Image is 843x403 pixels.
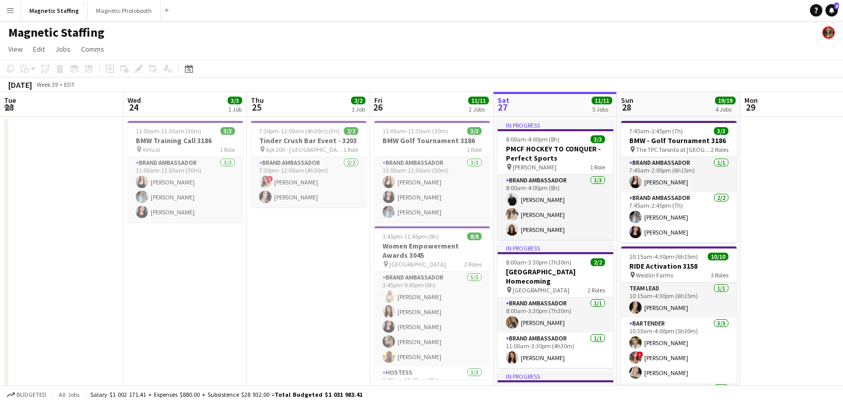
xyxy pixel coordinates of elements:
[506,135,560,143] span: 8:00am-4:00pm (8h)
[4,96,16,105] span: Tue
[373,101,383,113] span: 26
[81,44,104,54] span: Comms
[468,97,489,104] span: 11/11
[374,241,490,260] h3: Women Empowerment Awards 3045
[621,121,737,242] app-job-card: 7:45am-2:45pm (7h)3/3BMW - Golf Tournament 3186 The TPC Toronto at [GEOGRAPHIC_DATA]2 RolesBrand ...
[629,253,698,260] span: 10:15am-4:30pm (6h15m)
[259,127,340,135] span: 7:30pm-12:00am (4h30m) (Fri)
[64,81,75,88] div: EDT
[88,1,161,21] button: Magnetic Photobooth
[467,233,482,240] span: 8/8
[467,146,482,153] span: 1 Role
[275,391,362,398] span: Total Budgeted $1 031 983.41
[498,121,613,240] app-job-card: In progress8:00am-4:00pm (8h)3/3PMCF HOCKEY TO CONQUER - Perfect Sports [PERSON_NAME]1 RoleBrand ...
[220,127,235,135] span: 3/3
[498,121,613,129] div: In progress
[513,163,556,171] span: [PERSON_NAME]
[57,391,82,398] span: All jobs
[621,261,737,271] h3: RIDE Activation 3158
[506,258,571,266] span: 8:00am-3:30pm (7h30m)
[5,389,48,400] button: Budgeted
[498,267,613,286] h3: [GEOGRAPHIC_DATA] Homecoming
[352,105,365,113] div: 1 Job
[496,101,510,113] span: 27
[142,146,160,153] span: Virtual
[621,192,737,242] app-card-role: Brand Ambassador2/27:45am-2:45pm (7h)[PERSON_NAME][PERSON_NAME]
[343,146,358,153] span: 1 Role
[498,175,613,240] app-card-role: Brand Ambassador3/38:00am-4:00pm (8h)[PERSON_NAME][PERSON_NAME][PERSON_NAME]
[251,121,367,207] app-job-card: 7:30pm-12:00am (4h30m) (Fri)2/2Tinder Crush Bar Event - 3203 Apt 200 - [GEOGRAPHIC_DATA]1 RoleBra...
[4,42,27,56] a: View
[590,163,605,171] span: 1 Role
[3,101,16,113] span: 23
[344,127,358,135] span: 2/2
[714,127,728,135] span: 3/3
[55,44,71,54] span: Jobs
[513,286,569,294] span: [GEOGRAPHIC_DATA]
[351,97,365,104] span: 2/2
[498,333,613,368] app-card-role: Brand Ambassador1/111:00am-3:30pm (4h30m)[PERSON_NAME]
[591,258,605,266] span: 2/2
[389,260,446,268] span: [GEOGRAPHIC_DATA]
[467,127,482,135] span: 3/3
[374,96,383,105] span: Fri
[251,96,264,105] span: Thu
[128,121,243,222] div: 11:00am-11:30am (30m)3/3BMW Training Call 3186 Virtual1 RoleBrand Ambassador3/311:00am-11:30am (3...
[592,105,612,113] div: 5 Jobs
[715,97,736,104] span: 19/19
[636,146,711,153] span: The TPC Toronto at [GEOGRAPHIC_DATA]
[825,4,838,17] a: 8
[21,1,88,21] button: Magnetic Staffing
[374,272,490,367] app-card-role: Brand Ambassador5/53:45pm-9:45pm (6h)[PERSON_NAME][PERSON_NAME][PERSON_NAME][PERSON_NAME][PERSON_...
[220,146,235,153] span: 1 Role
[743,101,758,113] span: 29
[498,298,613,333] app-card-role: Brand Ambassador1/18:00am-3:30pm (7h30m)[PERSON_NAME]
[711,271,728,279] span: 3 Roles
[744,96,758,105] span: Mon
[621,157,737,192] app-card-role: Brand Ambassador1/17:45am-2:00pm (6h15m)[PERSON_NAME]
[498,244,613,368] app-job-card: In progress8:00am-3:30pm (7h30m)2/2[GEOGRAPHIC_DATA] Homecoming [GEOGRAPHIC_DATA]2 RolesBrand Amb...
[621,318,737,383] app-card-role: Bartender3/310:30am-4:00pm (5h30m)[PERSON_NAME]![PERSON_NAME][PERSON_NAME]
[128,157,243,222] app-card-role: Brand Ambassador3/311:00am-11:30am (30m)[PERSON_NAME][PERSON_NAME][PERSON_NAME]
[374,157,490,222] app-card-role: Brand Ambassador3/311:00am-11:30am (30m)[PERSON_NAME][PERSON_NAME][PERSON_NAME]
[249,101,264,113] span: 25
[822,26,835,39] app-user-avatar: Bianca Fantauzzi
[33,44,45,54] span: Edit
[383,127,448,135] span: 11:00am-11:30am (30m)
[228,105,242,113] div: 1 Job
[621,246,737,399] app-job-card: 10:15am-4:30pm (6h15m)10/10RIDE Activation 3158 Westlin Farms3 RolesTeam Lead1/110:15am-4:30pm (6...
[464,260,482,268] span: 2 Roles
[251,136,367,145] h3: Tinder Crush Bar Event - 3203
[77,42,108,56] a: Comms
[374,121,490,222] div: 11:00am-11:30am (30m)3/3BMW Golf Tournament 31861 RoleBrand Ambassador3/311:00am-11:30am (30m)[PE...
[383,233,439,240] span: 3:45pm-11:45pm (8h)
[621,283,737,318] app-card-role: Team Lead1/110:15am-4:30pm (6h15m)[PERSON_NAME]
[136,127,201,135] span: 11:00am-11:30am (30m)
[715,105,735,113] div: 4 Jobs
[267,176,273,182] span: !
[834,3,839,9] span: 8
[128,136,243,145] h3: BMW Training Call 3186
[621,136,737,145] h3: BMW - Golf Tournament 3186
[128,96,141,105] span: Wed
[629,127,683,135] span: 7:45am-2:45pm (7h)
[469,105,488,113] div: 2 Jobs
[251,157,367,207] app-card-role: Brand Ambassador2/27:30pm-12:00am (4h30m)![PERSON_NAME][PERSON_NAME]
[498,372,613,380] div: In progress
[8,25,104,40] h1: Magnetic Staffing
[51,42,75,56] a: Jobs
[711,146,728,153] span: 2 Roles
[29,42,49,56] a: Edit
[587,286,605,294] span: 2 Roles
[374,226,490,379] app-job-card: 3:45pm-11:45pm (8h)8/8Women Empowerment Awards 3045 [GEOGRAPHIC_DATA]2 RolesBrand Ambassador5/53:...
[636,271,673,279] span: Westlin Farms
[592,97,612,104] span: 11/11
[619,101,633,113] span: 28
[8,80,32,90] div: [DATE]
[374,136,490,145] h3: BMW Golf Tournament 3186
[90,391,362,398] div: Salary $1 002 171.41 + Expenses $880.00 + Subsistence $28 932.00 =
